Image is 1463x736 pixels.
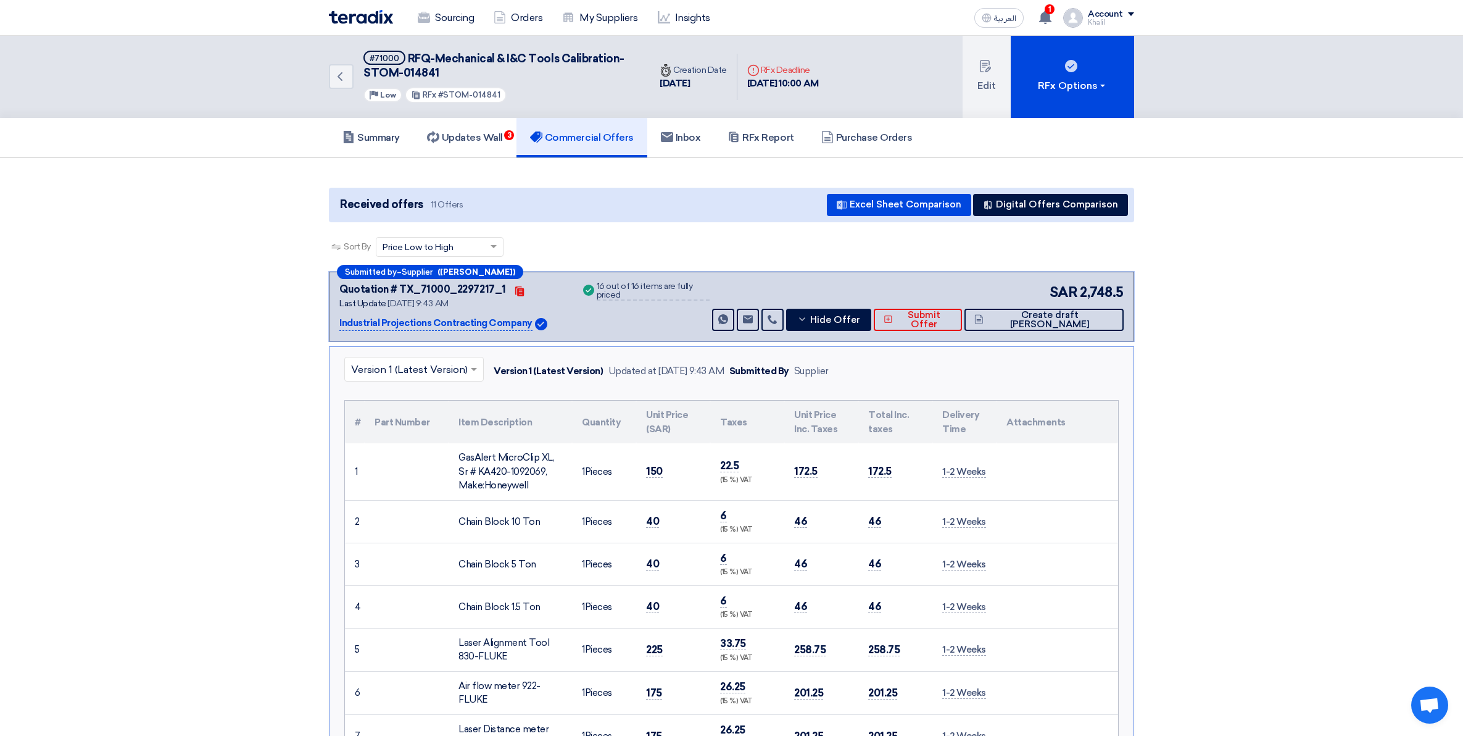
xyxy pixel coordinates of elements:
th: Total Inc. taxes [858,401,932,443]
div: (15 %) VAT [720,653,774,664]
a: RFx Report [714,118,807,157]
div: Chain Block 5 Ton [458,558,562,572]
span: 1-2 Weeks [942,601,986,613]
td: 3 [345,543,365,585]
span: 2,748.5 [1080,282,1124,303]
div: (15 %) VAT [720,696,774,707]
th: Quantity [572,401,636,443]
span: 6 [720,552,727,565]
h5: Commercial Offers [530,132,634,144]
a: Commercial Offers [516,118,647,157]
a: Summary [329,118,413,157]
div: Laser Alignment Tool 830-FLUKE [458,636,562,664]
td: Pieces [572,543,636,585]
td: 1 [345,443,365,500]
td: Pieces [572,671,636,714]
span: 1 [1045,4,1055,14]
span: Sort By [344,240,371,253]
span: 172.5 [868,465,892,478]
div: [DATE] [660,77,727,91]
h5: Inbox [661,132,701,144]
span: [DATE] 9:43 AM [388,298,448,309]
span: 3 [504,130,514,140]
span: 6 [720,509,727,522]
th: Item Description [449,401,572,443]
th: Unit Price (SAR) [636,401,710,443]
div: (15 %) VAT [720,567,774,578]
span: Submit Offer [896,311,952,329]
h5: Purchase Orders [821,132,913,144]
th: Attachments [997,401,1118,443]
span: 1-2 Weeks [942,687,986,699]
span: Received offers [340,196,423,213]
span: 175 [646,687,662,700]
a: Insights [648,4,720,31]
th: Delivery Time [932,401,997,443]
span: Last Update [339,298,386,309]
span: 46 [868,600,881,613]
span: 46 [794,558,807,571]
h5: RFQ-Mechanical & I&C Tools Calibration-STOM-014841 [363,51,635,81]
span: 11 Offers [431,199,463,211]
button: العربية [974,8,1024,28]
span: 1-2 Weeks [942,516,986,528]
button: Submit Offer [874,309,962,331]
h5: Updates Wall [427,132,503,144]
span: 150 [646,465,663,478]
span: 40 [646,600,659,613]
span: Supplier [402,268,433,276]
img: Verified Account [535,318,547,330]
div: GasAlert MicroClip XL, Sr # KA420-1092069, Make:Honeywell [458,451,562,493]
a: Open chat [1411,687,1448,724]
div: RFx Options [1038,78,1108,93]
div: (15 %) VAT [720,610,774,621]
button: Edit [963,36,1011,118]
a: Inbox [647,118,715,157]
td: Pieces [572,585,636,628]
div: Account [1088,9,1123,20]
th: # [345,401,365,443]
button: RFx Options [1011,36,1134,118]
a: Updates Wall3 [413,118,516,157]
span: 1 [582,466,585,477]
div: – [337,265,523,279]
span: RFx [423,90,436,99]
span: 1 [582,559,585,570]
span: RFQ-Mechanical & I&C Tools Calibration-STOM-014841 [363,52,624,80]
span: 258.75 [794,643,826,656]
img: Teradix logo [329,10,393,24]
td: 4 [345,585,365,628]
th: Taxes [710,401,784,443]
button: Hide Offer [786,309,871,331]
b: ([PERSON_NAME]) [437,268,515,276]
span: 40 [646,515,659,528]
span: 1-2 Weeks [942,644,986,656]
span: 1 [582,516,585,527]
button: Digital Offers Comparison [973,194,1128,216]
td: 6 [345,671,365,714]
div: Khalil [1088,19,1134,26]
a: My Suppliers [552,4,647,31]
td: 5 [345,628,365,671]
span: Create draft [PERSON_NAME] [987,311,1114,329]
div: #71000 [370,54,399,62]
div: (15 %) VAT [720,475,774,486]
span: 201.25 [794,687,823,700]
span: 258.75 [868,643,900,656]
span: SAR [1050,282,1078,303]
button: Create draft [PERSON_NAME] [964,309,1124,331]
span: 172.5 [794,465,818,478]
span: 40 [646,558,659,571]
span: 225 [646,643,663,656]
div: Creation Date [660,64,727,77]
h5: RFx Report [727,132,794,144]
div: Quotation # TX_71000_2297217_1 [339,282,506,297]
span: 201.25 [868,687,897,700]
a: Orders [484,4,552,31]
span: Hide Offer [810,316,860,325]
span: 6 [720,595,727,608]
span: 33.75 [720,637,746,650]
span: 46 [794,600,807,613]
div: Updated at [DATE] 9:43 AM [608,364,724,378]
div: 16 out of 16 items are fully priced [597,282,710,301]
